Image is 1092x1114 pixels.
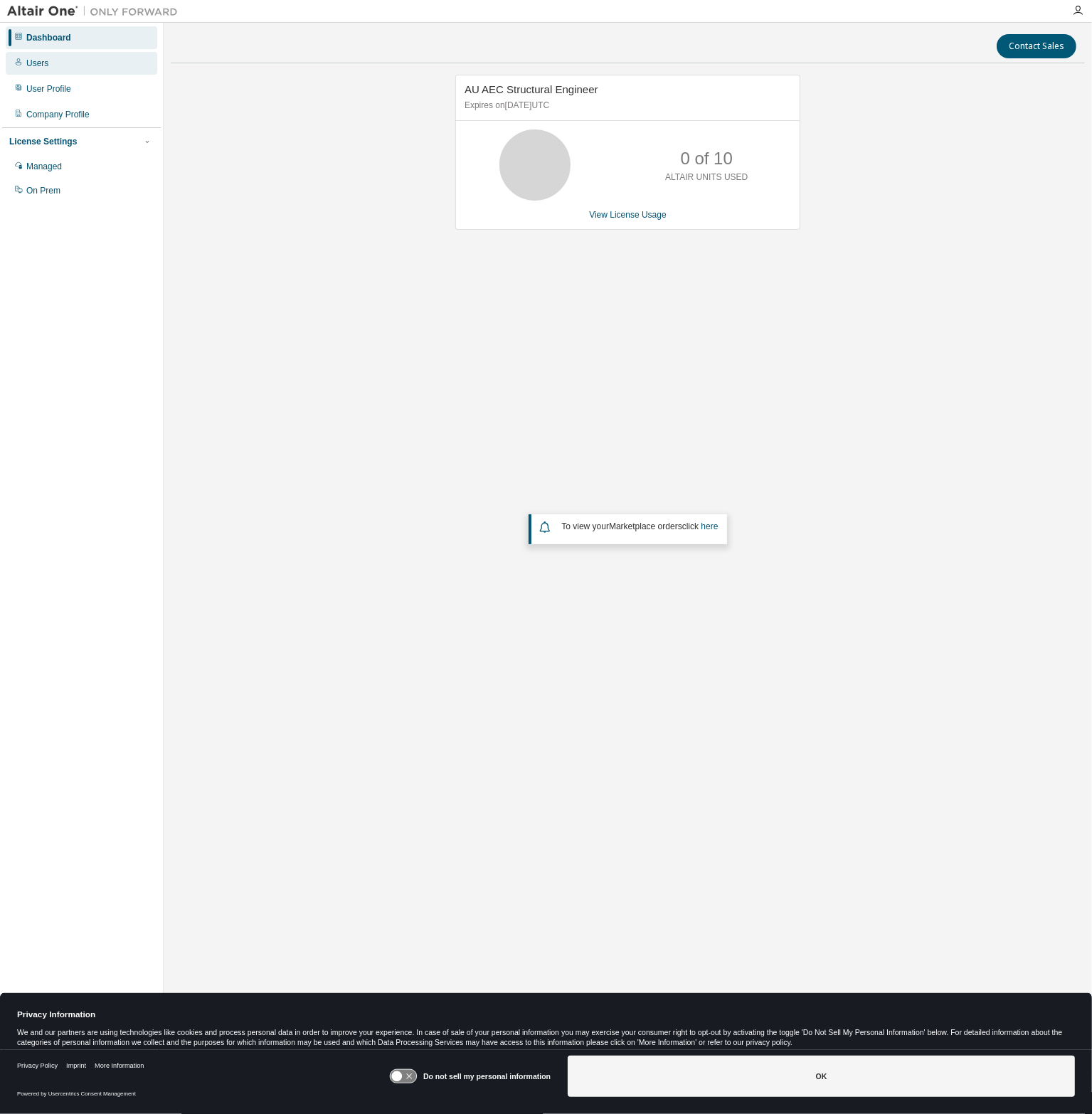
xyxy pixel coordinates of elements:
div: License Settings [9,136,77,147]
em: Marketplace orders [609,521,682,531]
p: 0 of 10 [681,147,733,171]
p: ALTAIR UNITS USED [665,171,748,184]
div: Managed [26,161,62,172]
p: Expires on [DATE] UTC [465,100,788,112]
span: AU AEC Structural Engineer [465,83,598,95]
div: User Profile [26,83,71,95]
img: Altair One [7,4,185,18]
span: To view your click [561,521,718,531]
div: Dashboard [26,32,71,43]
div: On Prem [26,185,60,196]
a: View License Usage [589,210,667,220]
a: here [701,521,718,531]
div: Company Profile [26,109,90,120]
button: Contact Sales [997,34,1076,58]
div: Users [26,58,48,69]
